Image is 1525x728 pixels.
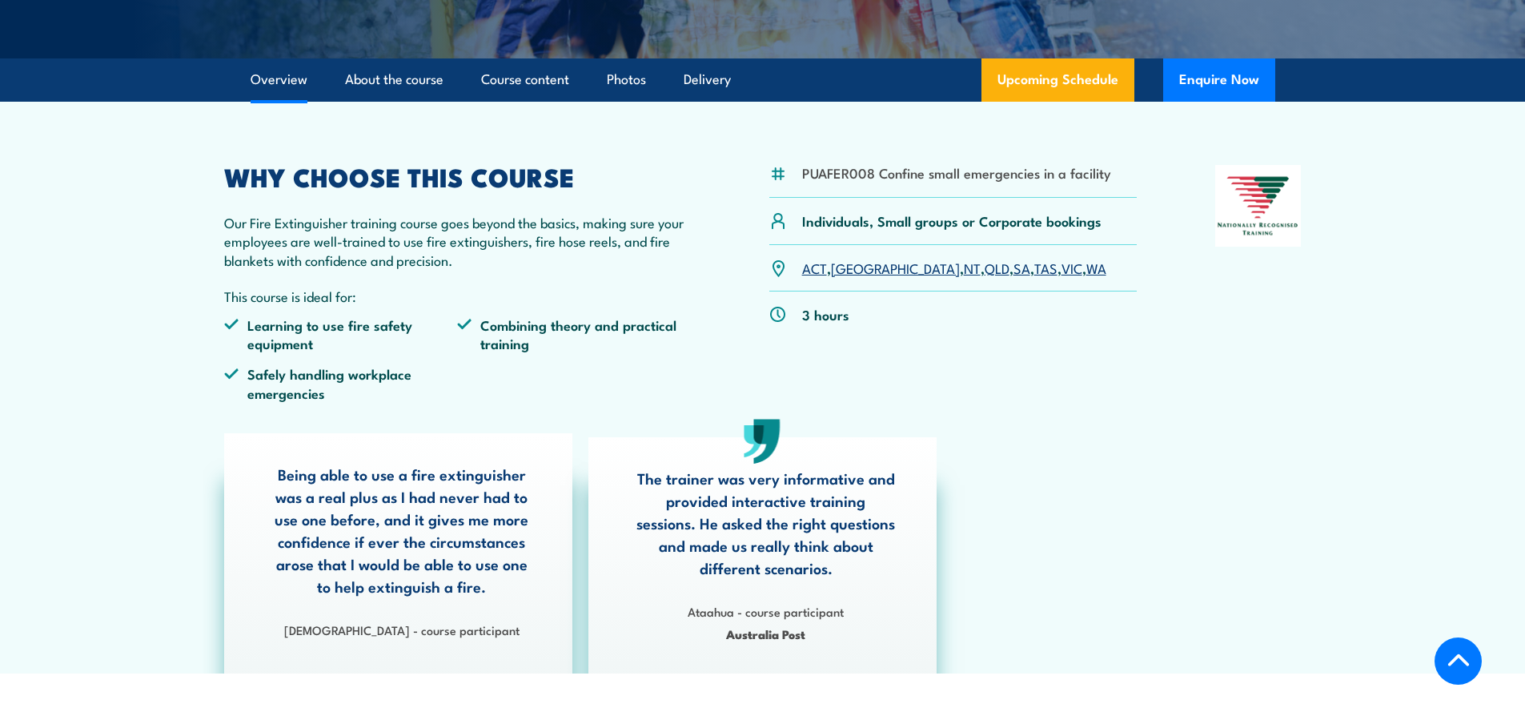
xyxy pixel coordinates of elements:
[224,287,692,305] p: This course is ideal for:
[224,213,692,269] p: Our Fire Extinguisher training course goes beyond the basics, making sure your employees are well...
[636,467,897,579] p: The trainer was very informative and provided interactive training sessions. He asked the right q...
[224,364,458,402] li: Safely handling workplace emergencies
[802,163,1111,182] li: PUAFER008 Confine small emergencies in a facility
[224,316,458,353] li: Learning to use fire safety equipment
[345,58,443,101] a: About the course
[1086,258,1106,277] a: WA
[481,58,569,101] a: Course content
[1013,258,1030,277] a: SA
[831,258,960,277] a: [GEOGRAPHIC_DATA]
[607,58,646,101] a: Photos
[636,625,897,643] span: Australia Post
[985,258,1009,277] a: QLD
[802,211,1102,230] p: Individuals, Small groups or Corporate bookings
[964,258,981,277] a: NT
[1034,258,1057,277] a: TAS
[802,259,1106,277] p: , , , , , , ,
[1163,58,1275,102] button: Enquire Now
[224,165,692,187] h2: WHY CHOOSE THIS COURSE
[271,463,532,597] p: Being able to use a fire extinguisher was a real plus as I had never had to use one before, and i...
[802,305,849,324] p: 3 hours
[251,58,307,101] a: Overview
[981,58,1134,102] a: Upcoming Schedule
[1061,258,1082,277] a: VIC
[684,58,731,101] a: Delivery
[802,258,827,277] a: ACT
[688,602,844,620] strong: Ataahua - course participant
[284,621,520,638] strong: [DEMOGRAPHIC_DATA] - course participant
[1215,165,1302,247] img: Nationally Recognised Training logo.
[457,316,691,353] li: Combining theory and practical training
